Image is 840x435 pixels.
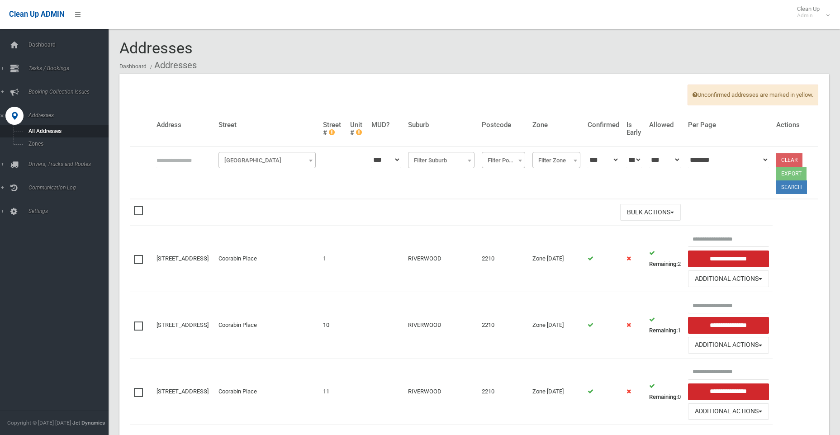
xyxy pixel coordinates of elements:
strong: Remaining: [649,393,678,400]
strong: Remaining: [649,327,678,334]
button: Additional Actions [688,337,769,354]
td: Coorabin Place [215,226,319,292]
span: Filter Zone [535,154,578,167]
span: Addresses [119,39,193,57]
td: 2210 [478,226,529,292]
h4: Street [218,121,316,129]
td: 11 [319,358,346,425]
span: Tasks / Bookings [26,65,115,71]
h4: Unit # [350,121,364,136]
h4: Per Page [688,121,769,129]
small: Admin [797,12,820,19]
a: [STREET_ADDRESS] [157,388,209,395]
td: Zone [DATE] [529,358,584,425]
span: Filter Suburb [408,152,474,168]
button: Export [776,167,807,180]
td: RIVERWOOD [404,358,478,425]
td: 2210 [478,292,529,359]
span: Filter Postcode [484,154,523,167]
a: Dashboard [119,63,147,70]
td: Zone [DATE] [529,292,584,359]
a: Clear [776,153,802,167]
h4: Confirmed [588,121,619,129]
span: Filter Street [221,154,313,167]
span: Drivers, Trucks and Routes [26,161,115,167]
td: Zone [DATE] [529,226,584,292]
td: 1 [645,292,684,359]
button: Additional Actions [688,403,769,420]
span: Unconfirmed addresses are marked in yellow. [688,85,818,105]
h4: Street # [323,121,343,136]
h4: Allowed [649,121,681,129]
span: Clean Up [793,5,829,19]
span: Booking Collection Issues [26,89,115,95]
td: RIVERWOOD [404,292,478,359]
span: Communication Log [26,184,115,191]
td: Coorabin Place [215,358,319,425]
strong: Remaining: [649,260,678,267]
li: Addresses [148,57,197,74]
td: 0 [645,358,684,425]
td: 2 [645,226,684,292]
h4: MUD? [371,121,401,129]
td: RIVERWOOD [404,226,478,292]
h4: Suburb [408,121,474,129]
span: Filter Zone [532,152,580,168]
h4: Actions [776,121,815,129]
span: Filter Street [218,152,316,168]
span: All Addresses [26,128,108,134]
td: Coorabin Place [215,292,319,359]
td: 2210 [478,358,529,425]
span: Zones [26,141,108,147]
h4: Postcode [482,121,526,129]
span: Clean Up ADMIN [9,10,64,19]
td: 1 [319,226,346,292]
span: Addresses [26,112,115,118]
span: Filter Postcode [482,152,526,168]
td: 10 [319,292,346,359]
h4: Address [157,121,211,129]
button: Additional Actions [688,270,769,287]
button: Bulk Actions [620,204,681,221]
h4: Is Early [626,121,642,136]
span: Copyright © [DATE]-[DATE] [7,420,71,426]
span: Filter Suburb [410,154,472,167]
span: Dashboard [26,42,115,48]
span: Settings [26,208,115,214]
a: [STREET_ADDRESS] [157,255,209,262]
h4: Zone [532,121,580,129]
a: [STREET_ADDRESS] [157,322,209,328]
button: Search [776,180,807,194]
strong: Jet Dynamics [72,420,105,426]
